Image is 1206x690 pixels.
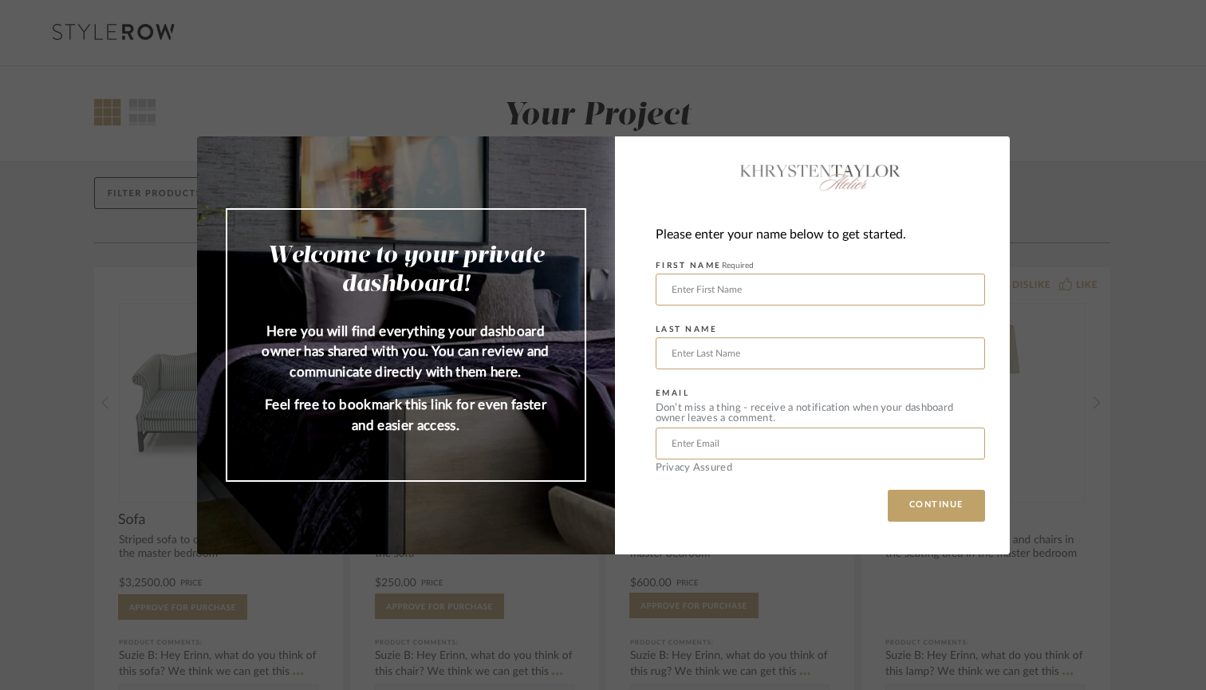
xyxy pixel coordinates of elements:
[656,403,985,424] div: Don’t miss a thing - receive a notification when your dashboard owner leaves a comment.
[656,274,985,306] input: Enter First Name
[259,395,553,436] p: Feel free to bookmark this link for even faster and easier access.
[656,428,985,459] input: Enter Email
[259,321,553,383] p: Here you will find everything your dashboard owner has shared with you. You can review and commun...
[259,242,553,299] h2: Welcome to your private dashboard!
[656,463,985,473] div: Privacy Assured
[656,337,985,369] input: Enter Last Name
[722,262,754,270] span: Required
[656,388,690,398] label: EMAIL
[656,325,718,334] label: LAST NAME
[888,490,985,522] button: CONTINUE
[656,224,985,246] div: Please enter your name below to get started.
[656,261,754,270] label: FIRST NAME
